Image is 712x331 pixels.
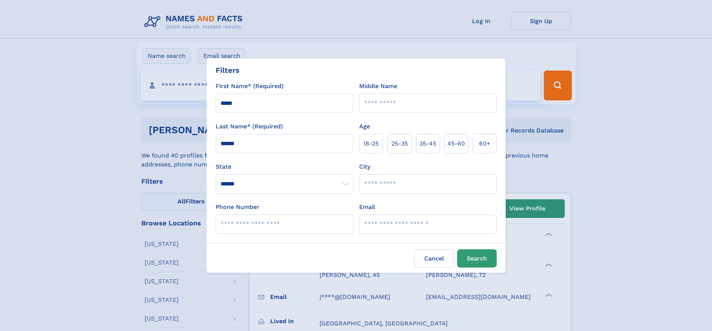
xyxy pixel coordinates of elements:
label: First Name* (Required) [216,82,284,91]
label: Middle Name [359,82,397,91]
label: Last Name* (Required) [216,122,283,131]
label: State [216,162,353,171]
button: Search [457,249,497,268]
span: 60+ [479,139,490,148]
span: 45‑60 [447,139,465,148]
label: Email [359,203,375,212]
span: 25‑35 [391,139,408,148]
label: City [359,162,370,171]
div: Filters [216,65,240,76]
span: 18‑25 [363,139,379,148]
span: 35‑45 [419,139,436,148]
label: Age [359,122,370,131]
label: Cancel [414,249,454,268]
label: Phone Number [216,203,259,212]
